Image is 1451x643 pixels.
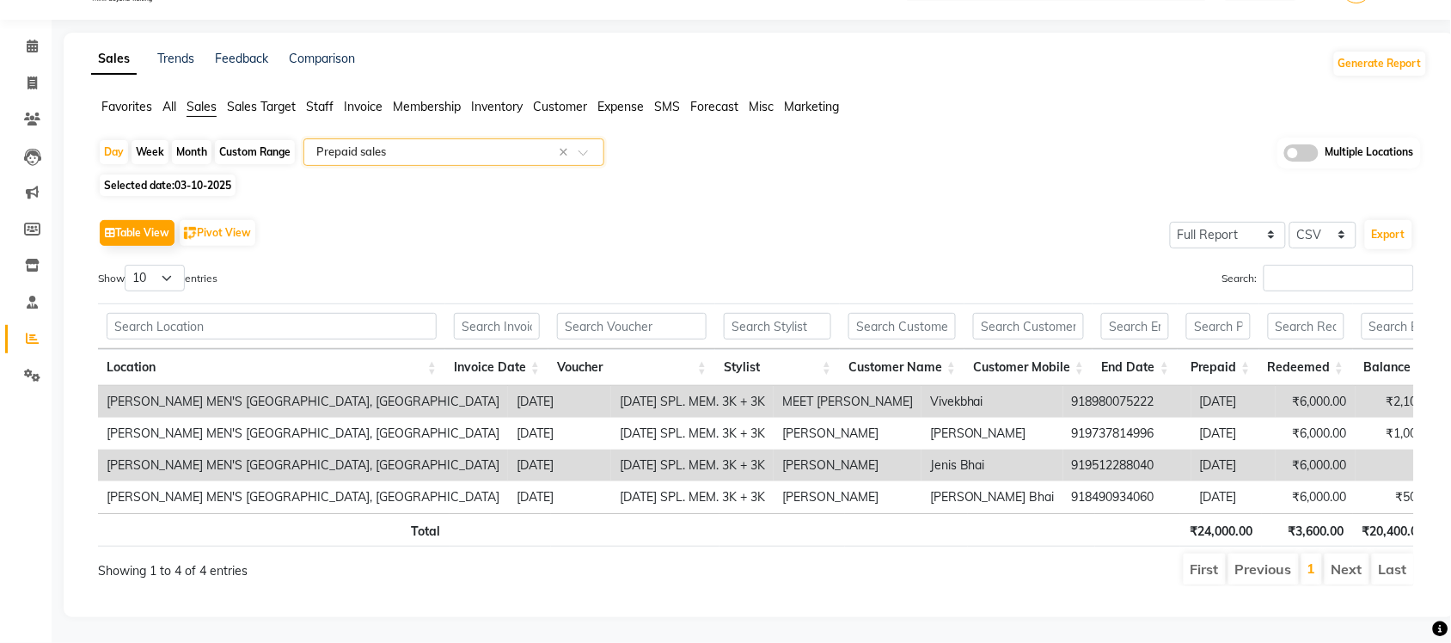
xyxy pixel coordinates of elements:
a: Trends [157,51,194,66]
th: Invoice Date: activate to sort column ascending [445,349,548,386]
span: Inventory [471,99,523,114]
div: Day [100,140,128,164]
input: Search Customer Name [848,313,956,340]
td: [DATE] [508,481,611,513]
td: [PERSON_NAME] [921,418,1063,450]
input: Search Location [107,313,437,340]
td: ₹0 [1356,450,1449,481]
td: [DATE] SPL. MEM. 3K + 3K [611,386,774,418]
th: Voucher: activate to sort column ascending [548,349,715,386]
td: 919737814996 [1063,418,1191,450]
a: Feedback [215,51,268,66]
td: ₹6,000.00 [1276,450,1356,481]
td: MEET [PERSON_NAME] [774,386,921,418]
input: Search: [1264,265,1414,291]
span: Staff [306,99,334,114]
td: [DATE] [1191,450,1276,481]
th: Customer Mobile: activate to sort column ascending [964,349,1093,386]
td: 919512288040 [1063,450,1191,481]
button: Pivot View [180,220,255,246]
a: 1 [1307,560,1316,577]
td: [DATE] [508,450,611,481]
th: Total [98,513,450,547]
div: Custom Range [215,140,295,164]
select: Showentries [125,265,185,291]
span: Expense [597,99,644,114]
td: ₹6,000.00 [1276,386,1356,418]
td: [PERSON_NAME] MEN'S [GEOGRAPHIC_DATA], [GEOGRAPHIC_DATA] [98,418,508,450]
span: Sales [187,99,217,114]
th: End Date: activate to sort column ascending [1093,349,1178,386]
td: [DATE] [508,418,611,450]
a: Comparison [289,51,355,66]
td: [DATE] [1191,418,1276,450]
th: Balance: activate to sort column ascending [1353,349,1434,386]
input: Search Customer Mobile [973,313,1084,340]
input: Search Voucher [557,313,707,340]
div: Month [172,140,211,164]
td: [PERSON_NAME] MEN'S [GEOGRAPHIC_DATA], [GEOGRAPHIC_DATA] [98,450,508,481]
input: Search Invoice Date [454,313,540,340]
td: [DATE] SPL. MEM. 3K + 3K [611,418,774,450]
td: [PERSON_NAME] Bhai [921,481,1063,513]
td: [PERSON_NAME] [774,418,921,450]
button: Export [1365,220,1412,249]
td: [DATE] SPL. MEM. 3K + 3K [611,481,774,513]
input: Search End Date [1101,313,1169,340]
span: Favorites [101,99,152,114]
input: Search Prepaid [1186,313,1250,340]
td: [PERSON_NAME] [774,450,921,481]
label: Show entries [98,265,217,291]
span: Sales Target [227,99,296,114]
span: Marketing [784,99,839,114]
td: Vivekbhai [921,386,1063,418]
td: 918980075222 [1063,386,1191,418]
td: ₹500.00 [1356,481,1449,513]
th: Redeemed: activate to sort column ascending [1259,349,1353,386]
th: ₹24,000.00 [1180,513,1261,547]
td: ₹1,000.00 [1356,418,1449,450]
button: Table View [100,220,174,246]
button: Generate Report [1334,52,1426,76]
span: Invoice [344,99,383,114]
td: [PERSON_NAME] MEN'S [GEOGRAPHIC_DATA], [GEOGRAPHIC_DATA] [98,386,508,418]
th: Stylist: activate to sort column ascending [715,349,840,386]
span: Membership [393,99,461,114]
label: Search: [1222,265,1414,291]
td: ₹6,000.00 [1276,481,1356,513]
th: Prepaid: activate to sort column ascending [1178,349,1258,386]
div: Showing 1 to 4 of 4 entries [98,552,631,580]
div: Week [132,140,168,164]
th: Location: activate to sort column ascending [98,349,445,386]
td: ₹6,000.00 [1276,418,1356,450]
input: Search Stylist [724,313,831,340]
span: Customer [533,99,587,114]
span: All [162,99,176,114]
td: [DATE] SPL. MEM. 3K + 3K [611,450,774,481]
td: [DATE] [1191,386,1276,418]
a: Sales [91,44,137,75]
span: SMS [654,99,680,114]
span: Multiple Locations [1325,144,1414,162]
th: ₹3,600.00 [1262,513,1353,547]
th: ₹20,400.00 [1353,513,1434,547]
span: 03-10-2025 [174,179,231,192]
td: Jenis Bhai [921,450,1063,481]
td: [PERSON_NAME] [774,481,921,513]
th: Customer Name: activate to sort column ascending [840,349,964,386]
span: Forecast [690,99,738,114]
td: [DATE] [1191,481,1276,513]
span: Misc [749,99,774,114]
input: Search Redeemed [1268,313,1344,340]
td: [PERSON_NAME] MEN'S [GEOGRAPHIC_DATA], [GEOGRAPHIC_DATA] [98,481,508,513]
img: pivot.png [184,227,197,240]
input: Search Balance [1362,313,1425,340]
td: [DATE] [508,386,611,418]
td: 918490934060 [1063,481,1191,513]
td: ₹2,100.00 [1356,386,1449,418]
span: Selected date: [100,175,236,196]
span: Clear all [559,144,573,162]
